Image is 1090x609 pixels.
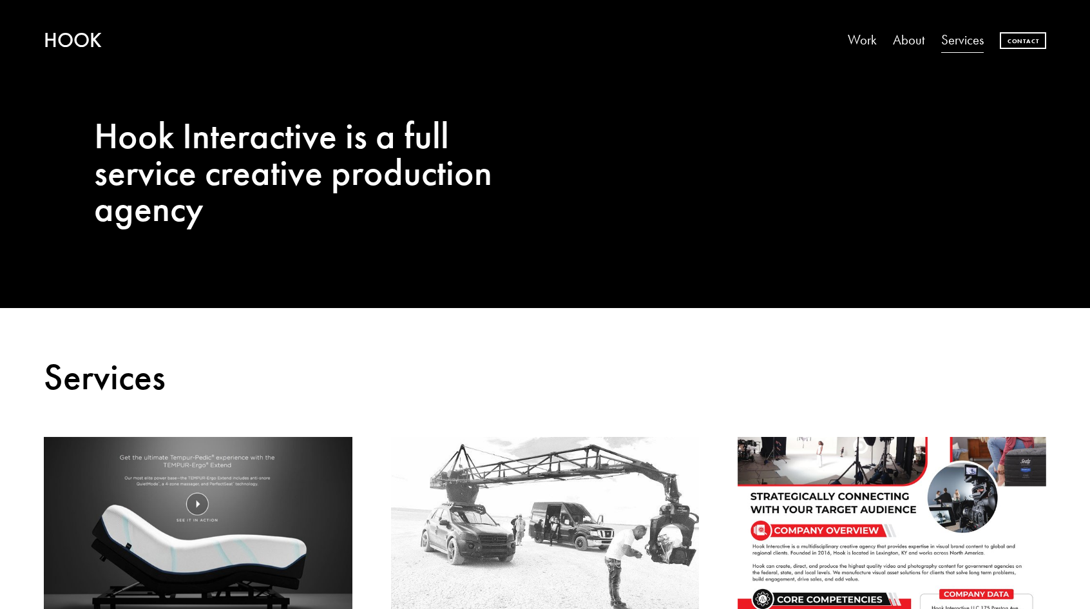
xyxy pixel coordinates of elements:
a: Services [941,27,984,54]
a: Work [848,27,877,54]
a: Contact [1000,32,1046,50]
a: HOOK [44,28,102,53]
a: About [893,27,924,54]
p: Services [44,344,1047,411]
h2: Hook Interactive is a full service creative production agency [94,118,545,227]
